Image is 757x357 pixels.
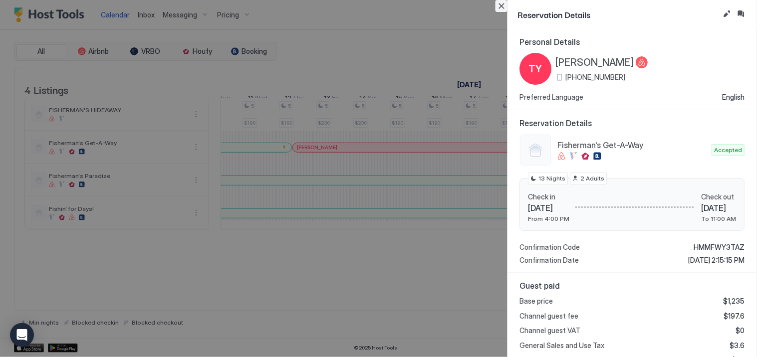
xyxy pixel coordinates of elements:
span: Preferred Language [520,93,584,102]
span: Channel guest fee [520,312,579,321]
span: [DATE] 2:15:15 PM [689,256,745,265]
span: Reservation Details [518,8,719,20]
span: Guest paid [520,281,745,291]
span: General Sales and Use Tax [520,341,605,350]
span: Base price [520,297,553,306]
span: Confirmation Code [520,243,580,252]
span: $0 [736,326,745,335]
button: Edit reservation [721,8,733,20]
div: Open Intercom Messenger [10,323,34,347]
span: [PHONE_NUMBER] [566,73,626,82]
span: From 4:00 PM [528,215,570,222]
span: [DATE] [702,203,737,213]
span: Fisherman's Get-A-Way [558,140,708,150]
span: Confirmation Date [520,256,579,265]
span: Check out [702,192,737,201]
span: $3.6 [730,341,745,350]
span: Reservation Details [520,118,745,128]
span: 2 Adults [581,174,605,183]
span: $1,235 [724,297,745,306]
span: 13 Nights [539,174,566,183]
span: English [723,93,745,102]
span: Personal Details [520,37,745,47]
span: Check in [528,192,570,201]
button: Inbox [735,8,747,20]
span: Channel guest VAT [520,326,581,335]
span: [PERSON_NAME] [556,56,634,69]
span: To 11:00 AM [702,215,737,222]
span: Accepted [715,146,743,155]
span: $197.6 [724,312,745,321]
span: [DATE] [528,203,570,213]
span: TY [529,61,543,76]
span: HMMFWY3TAZ [694,243,745,252]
